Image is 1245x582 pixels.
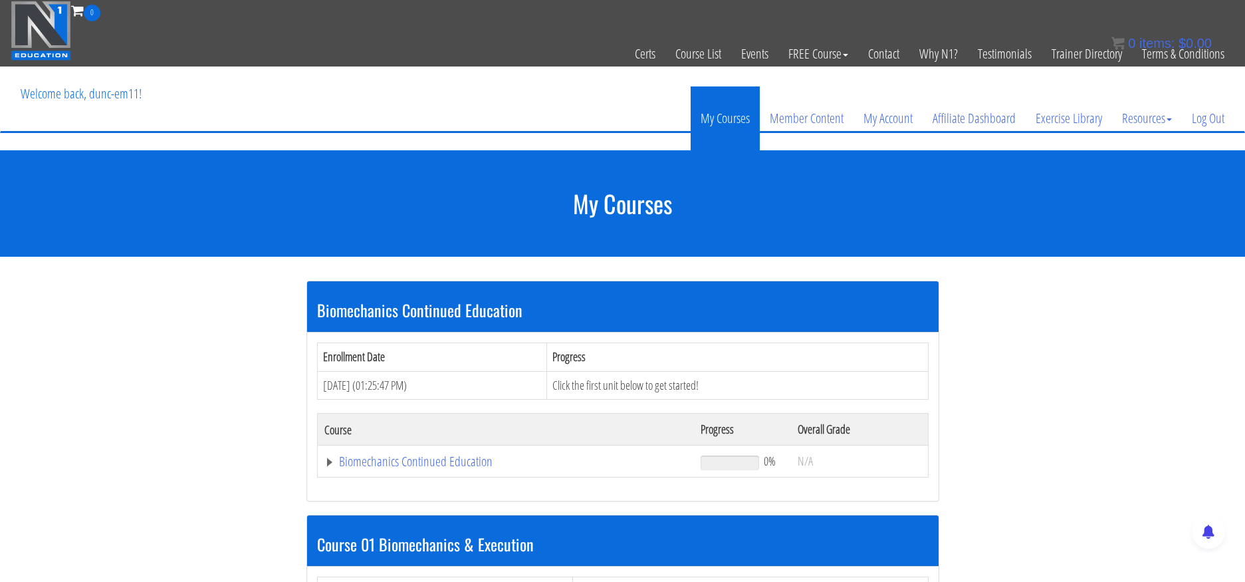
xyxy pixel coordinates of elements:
[909,21,968,86] a: Why N1?
[317,343,547,371] th: Enrollment Date
[317,371,547,400] td: [DATE] (01:25:47 PM)
[791,446,928,478] td: N/A
[1026,86,1112,150] a: Exercise Library
[317,535,929,553] h3: Course 01 Biomechanics & Execution
[1179,36,1186,51] span: $
[764,454,776,468] span: 0%
[84,5,100,21] span: 0
[547,371,928,400] td: Click the first unit below to get started!
[968,21,1042,86] a: Testimonials
[625,21,665,86] a: Certs
[858,21,909,86] a: Contact
[317,414,694,446] th: Course
[1132,21,1234,86] a: Terms & Conditions
[853,86,923,150] a: My Account
[665,21,731,86] a: Course List
[71,1,100,19] a: 0
[11,1,71,61] img: n1-education
[1179,36,1212,51] bdi: 0.00
[760,86,853,150] a: Member Content
[1128,36,1135,51] span: 0
[778,21,858,86] a: FREE Course
[1139,36,1175,51] span: items:
[324,455,688,468] a: Biomechanics Continued Education
[691,86,760,150] a: My Courses
[1182,86,1234,150] a: Log Out
[317,301,929,319] h3: Biomechanics Continued Education
[1042,21,1132,86] a: Trainer Directory
[547,343,928,371] th: Progress
[923,86,1026,150] a: Affiliate Dashboard
[11,67,152,120] p: Welcome back, dunc-em11!
[731,21,778,86] a: Events
[1111,37,1125,50] img: icon11.png
[1111,36,1212,51] a: 0 items: $0.00
[1112,86,1182,150] a: Resources
[694,414,790,446] th: Progress
[791,414,928,446] th: Overall Grade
